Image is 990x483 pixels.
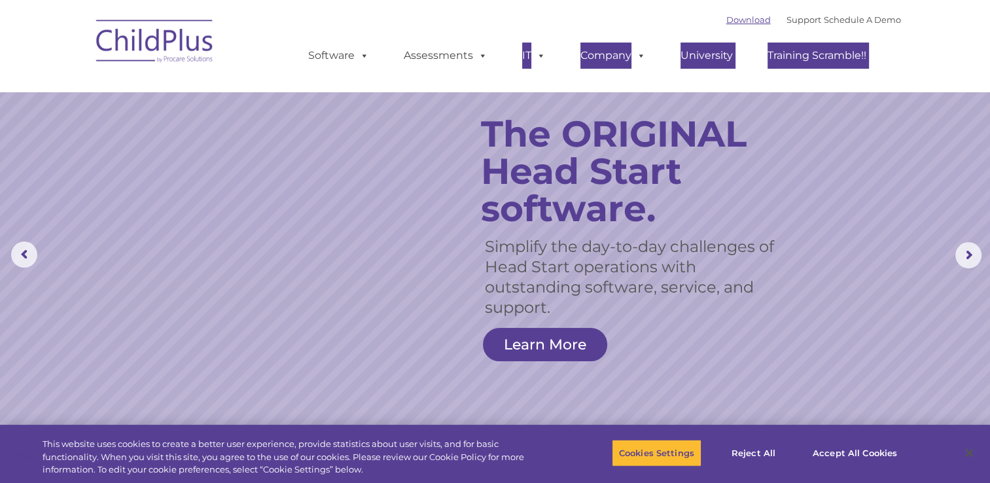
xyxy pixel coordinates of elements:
a: Software [295,43,382,69]
span: Last name [182,86,222,96]
a: Assessments [391,43,501,69]
span: Phone number [182,140,238,150]
button: Accept All Cookies [805,439,904,467]
button: Cookies Settings [612,439,701,467]
button: Reject All [713,439,794,467]
a: Download [726,14,771,25]
img: ChildPlus by Procare Solutions [90,10,221,76]
a: Training Scramble!! [754,43,879,69]
a: Support [787,14,821,25]
a: Company [567,43,659,69]
button: Close [955,438,983,467]
font: | [726,14,901,25]
rs-layer: The ORIGINAL Head Start software. [481,115,790,227]
rs-layer: Simplify the day-to-day challenges of Head Start operations with outstanding software, service, a... [485,236,775,317]
div: This website uses cookies to create a better user experience, provide statistics about user visit... [43,438,544,476]
a: Schedule A Demo [824,14,901,25]
a: University [667,43,746,69]
a: Learn More [483,328,607,361]
a: IT [509,43,559,69]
